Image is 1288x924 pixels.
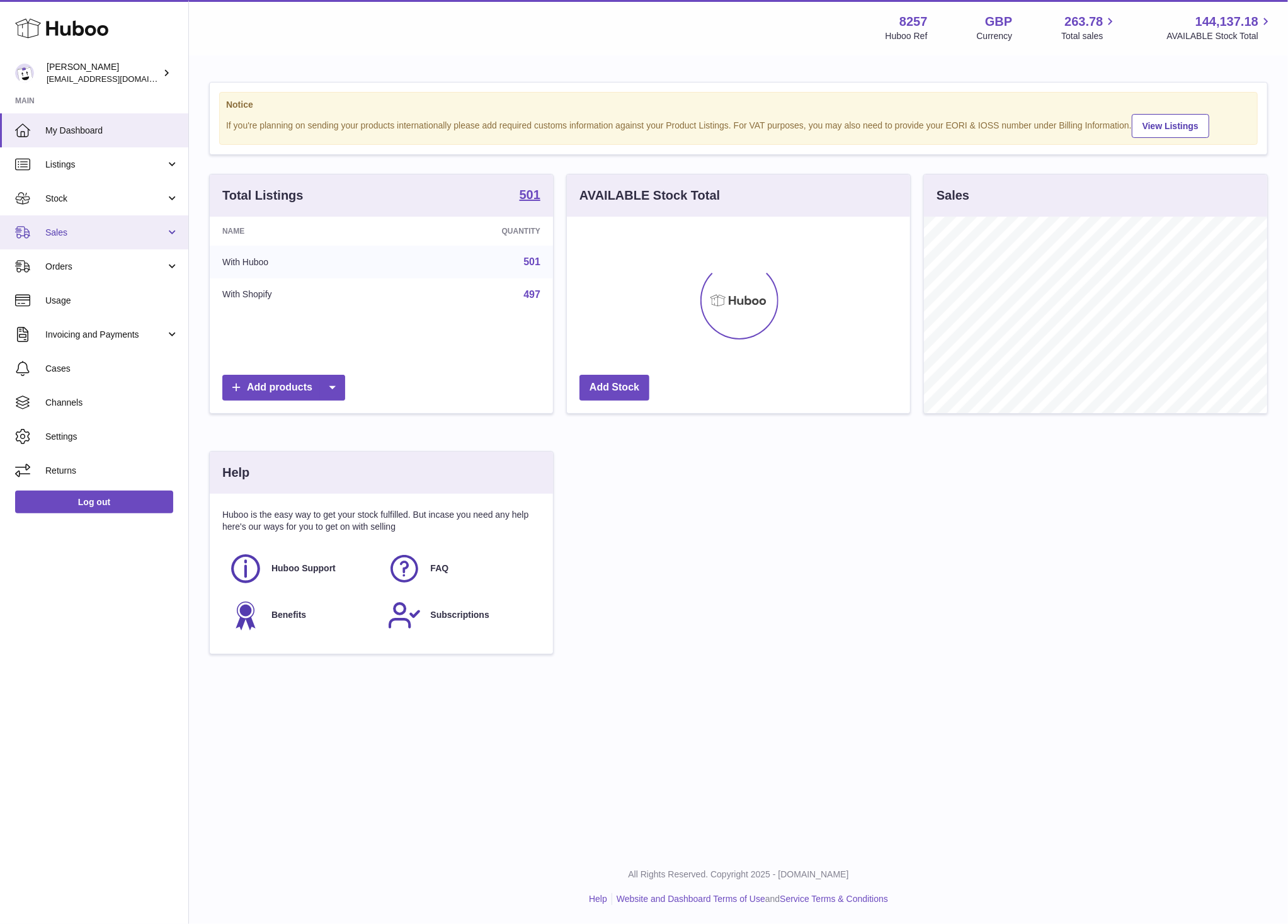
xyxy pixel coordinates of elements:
[222,375,345,401] a: Add products
[985,13,1012,30] strong: GBP
[15,491,173,513] a: Log out
[430,562,448,574] span: FAQ
[899,13,928,30] strong: 8257
[1064,13,1103,30] span: 263.78
[210,278,395,311] td: With Shopify
[229,598,375,632] a: Benefits
[45,261,166,273] span: Orders
[780,894,888,904] a: Service Terms & Conditions
[45,397,179,409] span: Channels
[45,363,179,375] span: Cases
[579,375,649,401] a: Add Stock
[210,217,395,246] th: Name
[45,227,166,239] span: Sales
[589,894,607,904] a: Help
[1132,114,1209,138] a: View Listings
[523,289,540,300] a: 497
[1195,13,1258,30] span: 144,137.18
[45,465,179,477] span: Returns
[47,74,185,84] span: [EMAIL_ADDRESS][DOMAIN_NAME]
[1166,13,1273,42] a: 144,137.18 AVAILABLE Stock Total
[1061,13,1117,42] a: 263.78 Total sales
[612,893,888,905] li: and
[222,187,304,204] h3: Total Listings
[617,894,765,904] a: Website and Dashboard Terms of Use
[226,112,1251,138] div: If you're planning on sending your products internationally please add required customs informati...
[210,246,395,278] td: With Huboo
[47,61,160,85] div: [PERSON_NAME]
[395,217,553,246] th: Quantity
[886,30,928,42] div: Huboo Ref
[271,562,336,574] span: Huboo Support
[45,431,179,443] span: Settings
[45,193,166,205] span: Stock
[520,188,540,201] strong: 501
[226,99,1251,111] strong: Notice
[45,159,166,171] span: Listings
[222,464,249,481] h3: Help
[1166,30,1273,42] span: AVAILABLE Stock Total
[15,64,34,83] img: don@skinsgolf.com
[977,30,1013,42] div: Currency
[45,329,166,341] span: Invoicing and Payments
[937,187,969,204] h3: Sales
[45,125,179,137] span: My Dashboard
[271,609,306,621] span: Benefits
[45,295,179,307] span: Usage
[222,509,540,533] p: Huboo is the easy way to get your stock fulfilled. But incase you need any help here's our ways f...
[430,609,489,621] span: Subscriptions
[229,552,375,586] a: Huboo Support
[523,256,540,267] a: 501
[579,187,720,204] h3: AVAILABLE Stock Total
[520,188,540,203] a: 501
[387,598,533,632] a: Subscriptions
[199,869,1278,881] p: All Rights Reserved. Copyright 2025 - [DOMAIN_NAME]
[387,552,533,586] a: FAQ
[1061,30,1117,42] span: Total sales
